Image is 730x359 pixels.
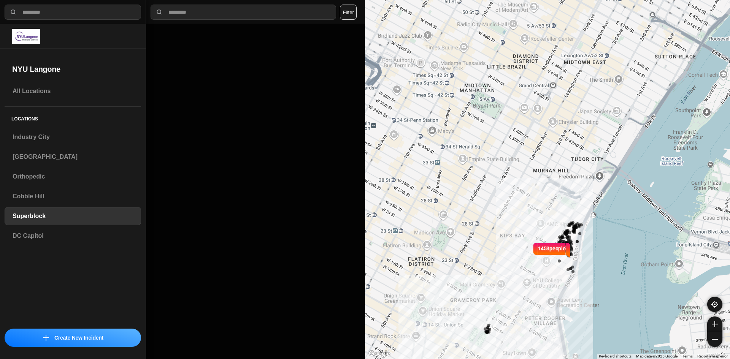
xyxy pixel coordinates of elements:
[5,329,141,347] button: iconCreate New Incident
[5,207,141,225] a: Superblock
[712,336,718,342] img: zoom-out
[5,107,141,128] h5: Locations
[12,64,133,74] h2: NYU Langone
[682,354,693,358] a: Terms
[707,332,722,347] button: zoom-out
[13,192,133,201] h3: Cobble Hill
[707,297,722,312] button: recenter
[12,29,40,44] img: logo
[13,172,133,181] h3: Orthopedic
[5,128,141,146] a: Industry City
[712,321,718,327] img: zoom-in
[636,354,678,358] span: Map data ©2025 Google
[43,335,49,341] img: icon
[532,242,538,258] img: notch
[54,334,103,342] p: Create New Incident
[5,227,141,245] a: DC Capitol
[5,168,141,186] a: Orthopedic
[13,212,133,221] h3: Superblock
[367,349,392,359] a: Open this area in Google Maps (opens a new window)
[599,354,632,359] button: Keyboard shortcuts
[13,152,133,161] h3: [GEOGRAPHIC_DATA]
[697,354,728,358] a: Report a map error
[5,187,141,206] a: Cobble Hill
[340,5,357,20] button: Filter
[5,82,141,100] a: All Locations
[707,316,722,332] button: zoom-in
[13,231,133,240] h3: DC Capitol
[367,349,392,359] img: Google
[538,245,566,261] p: 1453 people
[13,87,133,96] h3: All Locations
[10,8,17,16] img: search
[156,8,163,16] img: search
[5,148,141,166] a: [GEOGRAPHIC_DATA]
[566,242,571,258] img: notch
[13,133,133,142] h3: Industry City
[711,301,718,308] img: recenter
